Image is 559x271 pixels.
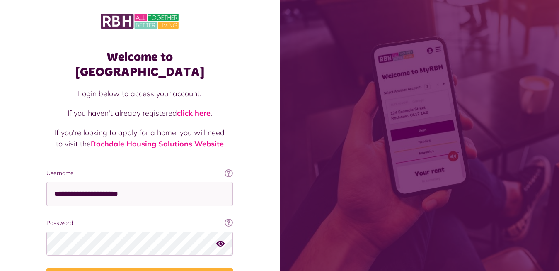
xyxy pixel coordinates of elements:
label: Password [46,219,233,227]
label: Username [46,169,233,178]
a: click here [177,108,211,118]
p: If you're looking to apply for a home, you will need to visit the [55,127,225,149]
a: Rochdale Housing Solutions Website [91,139,224,149]
h1: Welcome to [GEOGRAPHIC_DATA] [46,50,233,80]
p: Login below to access your account. [55,88,225,99]
img: MyRBH [101,12,179,30]
p: If you haven't already registered . [55,107,225,119]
